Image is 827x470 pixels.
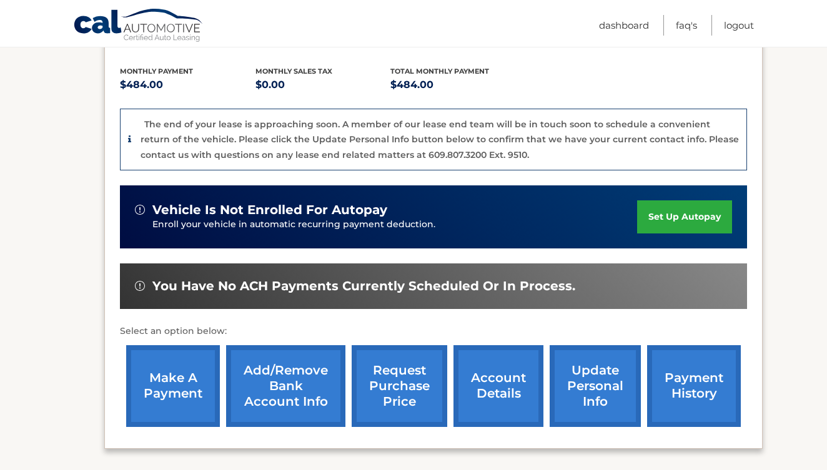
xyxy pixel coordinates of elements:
span: You have no ACH payments currently scheduled or in process. [152,278,575,294]
a: request purchase price [352,345,447,427]
a: FAQ's [676,15,697,36]
img: alert-white.svg [135,205,145,215]
a: payment history [647,345,741,427]
a: Add/Remove bank account info [226,345,345,427]
span: Monthly Payment [120,67,193,76]
a: update personal info [550,345,641,427]
span: Total Monthly Payment [390,67,489,76]
a: make a payment [126,345,220,427]
span: Monthly sales Tax [255,67,332,76]
img: alert-white.svg [135,281,145,291]
a: Dashboard [599,15,649,36]
p: Select an option below: [120,324,747,339]
p: $0.00 [255,76,391,94]
p: The end of your lease is approaching soon. A member of our lease end team will be in touch soon t... [141,119,739,160]
p: $484.00 [390,76,526,94]
a: set up autopay [637,200,732,233]
a: Logout [724,15,754,36]
p: $484.00 [120,76,255,94]
a: account details [453,345,543,427]
span: vehicle is not enrolled for autopay [152,202,387,218]
a: Cal Automotive [73,8,204,44]
p: Enroll your vehicle in automatic recurring payment deduction. [152,218,637,232]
